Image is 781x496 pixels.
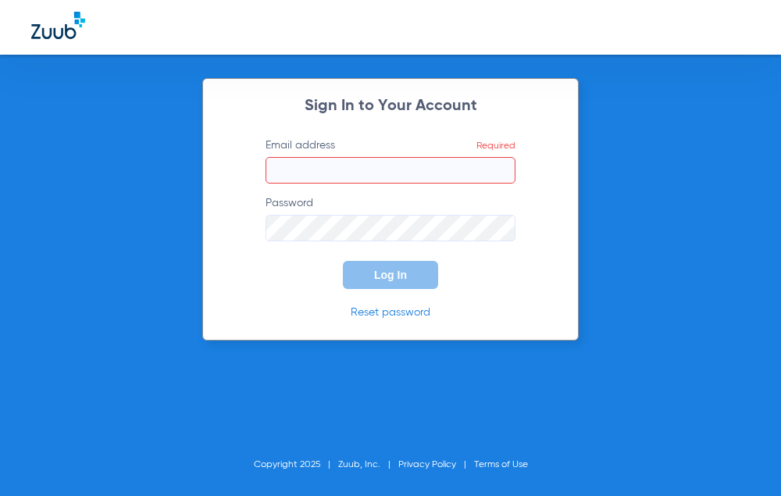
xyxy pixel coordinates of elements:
[398,460,456,469] a: Privacy Policy
[476,141,515,151] span: Required
[338,457,398,473] li: Zuub, Inc.
[343,261,438,289] button: Log In
[266,137,515,184] label: Email address
[266,157,515,184] input: Email addressRequired
[31,12,85,39] img: Zuub Logo
[374,269,407,281] span: Log In
[351,307,430,318] a: Reset password
[242,98,539,114] h2: Sign In to Your Account
[474,460,528,469] a: Terms of Use
[254,457,338,473] li: Copyright 2025
[266,215,515,241] input: Password
[266,195,515,241] label: Password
